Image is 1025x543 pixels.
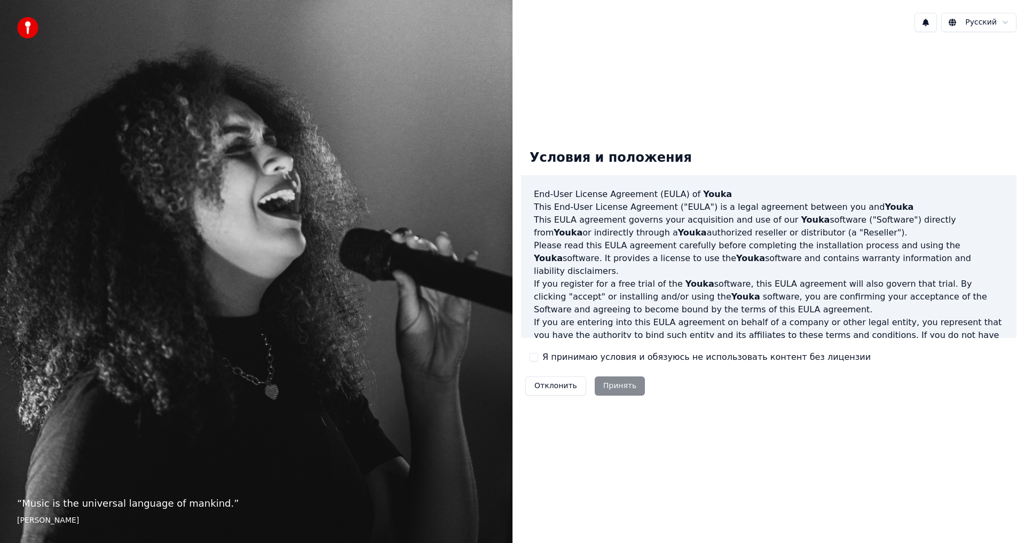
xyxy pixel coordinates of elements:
[736,253,765,263] span: Youka
[525,376,586,396] button: Отклонить
[534,188,1004,201] h3: End-User License Agreement (EULA) of
[685,279,714,289] span: Youka
[534,278,1004,316] p: If you register for a free trial of the software, this EULA agreement will also govern that trial...
[534,239,1004,278] p: Please read this EULA agreement carefully before completing the installation process and using th...
[703,189,732,199] span: Youka
[534,214,1004,239] p: This EULA agreement governs your acquisition and use of our software ("Software") directly from o...
[678,227,707,238] span: Youka
[534,201,1004,214] p: This End-User License Agreement ("EULA") is a legal agreement between you and
[542,351,871,364] label: Я принимаю условия и обязуюсь не использовать контент без лицензии
[534,253,563,263] span: Youka
[521,141,700,175] div: Условия и положения
[17,496,495,511] p: “ Music is the universal language of mankind. ”
[534,316,1004,367] p: If you are entering into this EULA agreement on behalf of a company or other legal entity, you re...
[17,17,38,38] img: youka
[554,227,582,238] span: Youka
[731,292,760,302] span: Youka
[17,515,495,526] footer: [PERSON_NAME]
[801,215,830,225] span: Youka
[885,202,913,212] span: Youka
